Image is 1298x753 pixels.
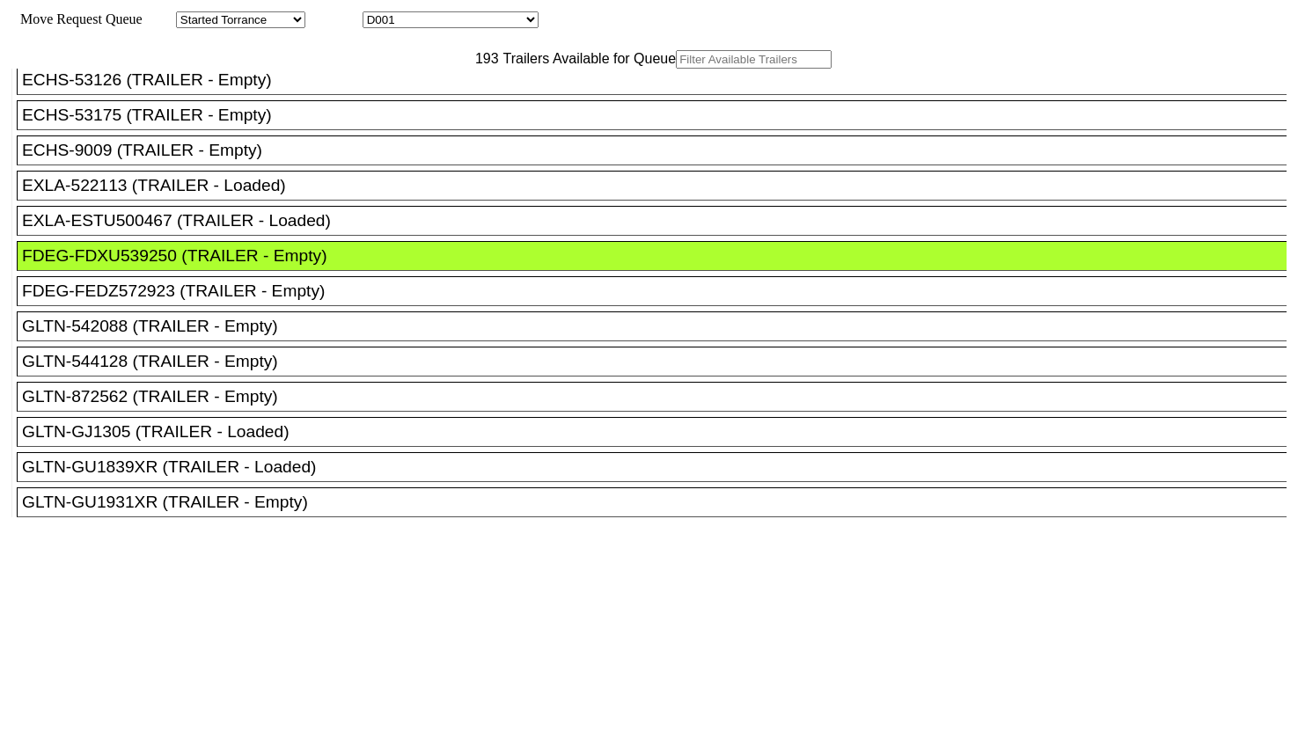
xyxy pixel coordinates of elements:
div: EXLA-522113 (TRAILER - Loaded) [22,176,1297,195]
span: 193 [466,51,499,66]
span: Location [309,11,359,26]
div: GLTN-GJ1305 (TRAILER - Loaded) [22,422,1297,442]
div: GLTN-872562 (TRAILER - Empty) [22,387,1297,406]
span: Area [145,11,172,26]
div: FDEG-FDXU539250 (TRAILER - Empty) [22,246,1297,266]
div: FDEG-FEDZ572923 (TRAILER - Empty) [22,281,1297,301]
span: Trailers Available for Queue [499,51,677,66]
div: GLTN-542088 (TRAILER - Empty) [22,317,1297,336]
div: GLTN-GU1839XR (TRAILER - Loaded) [22,457,1297,477]
div: GLTN-544128 (TRAILER - Empty) [22,352,1297,371]
div: ECHS-9009 (TRAILER - Empty) [22,141,1297,160]
span: Move Request Queue [11,11,143,26]
input: Filter Available Trailers [676,50,832,69]
div: EXLA-ESTU500467 (TRAILER - Loaded) [22,211,1297,230]
div: GLTN-GU1931XR (TRAILER - Empty) [22,493,1297,512]
div: ECHS-53126 (TRAILER - Empty) [22,70,1297,90]
div: ECHS-53175 (TRAILER - Empty) [22,106,1297,125]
